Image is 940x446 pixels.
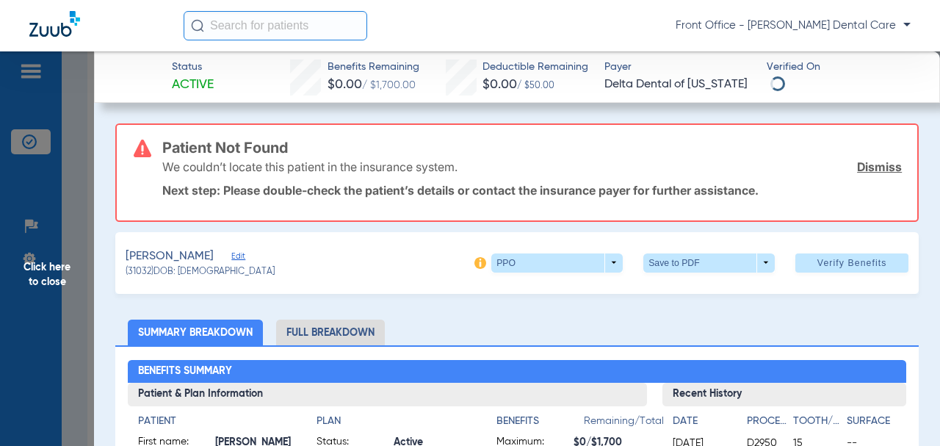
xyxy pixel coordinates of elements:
[162,140,902,155] h3: Patient Not Found
[276,320,385,345] li: Full Breakdown
[496,414,584,434] app-breakdown-title: Benefits
[328,78,362,91] span: $0.00
[474,257,486,269] img: info-icon
[128,383,646,406] h3: Patient & Plan Information
[817,257,887,269] span: Verify Benefits
[482,78,517,91] span: $0.00
[317,414,471,429] h4: Plan
[584,414,664,434] span: Remaining/Total
[162,183,902,198] p: Next step: Please double-check the patient’s details or contact the insurance payer for further a...
[231,251,245,265] span: Edit
[857,159,902,174] a: Dismiss
[128,360,905,384] h2: Benefits Summary
[134,140,151,157] img: error-icon
[126,266,275,279] span: (31032) DOB: [DEMOGRAPHIC_DATA]
[795,253,908,273] button: Verify Benefits
[482,60,588,75] span: Deductible Remaining
[328,60,419,75] span: Benefits Remaining
[162,159,458,174] p: We couldn’t locate this patient in the insurance system.
[29,11,80,37] img: Zuub Logo
[172,60,214,75] span: Status
[847,414,895,429] h4: Surface
[128,320,263,345] li: Summary Breakdown
[673,414,734,434] app-breakdown-title: Date
[491,253,623,273] button: PPO
[138,414,291,429] h4: Patient
[517,82,554,90] span: / $50.00
[604,76,753,94] span: Delta Dental of [US_STATE]
[673,414,734,429] h4: Date
[676,18,911,33] span: Front Office - [PERSON_NAME] Dental Care
[604,60,753,75] span: Payer
[847,414,895,434] app-breakdown-title: Surface
[747,414,788,429] h4: Procedure
[126,248,214,266] span: [PERSON_NAME]
[662,383,906,406] h3: Recent History
[793,414,842,429] h4: Tooth/Quad
[191,19,204,32] img: Search Icon
[793,414,842,434] app-breakdown-title: Tooth/Quad
[867,375,940,446] iframe: Chat Widget
[496,414,584,429] h4: Benefits
[172,76,214,94] span: Active
[643,253,775,273] button: Save to PDF
[362,80,416,90] span: / $1,700.00
[184,11,367,40] input: Search for patients
[767,60,916,75] span: Verified On
[747,414,788,434] app-breakdown-title: Procedure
